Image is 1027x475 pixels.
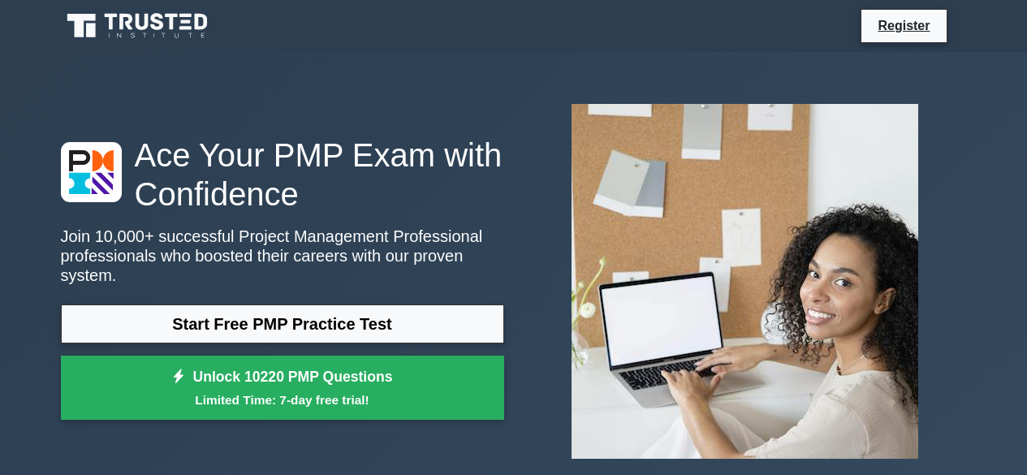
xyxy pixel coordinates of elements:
[61,136,504,214] h1: Ace Your PMP Exam with Confidence
[61,227,504,285] p: Join 10,000+ successful Project Management Professional professionals who boosted their careers w...
[81,391,484,409] small: Limited Time: 7-day free trial!
[61,304,504,343] a: Start Free PMP Practice Test
[61,356,504,421] a: Unlock 10220 PMP QuestionsLimited Time: 7-day free trial!
[868,15,939,36] a: Register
